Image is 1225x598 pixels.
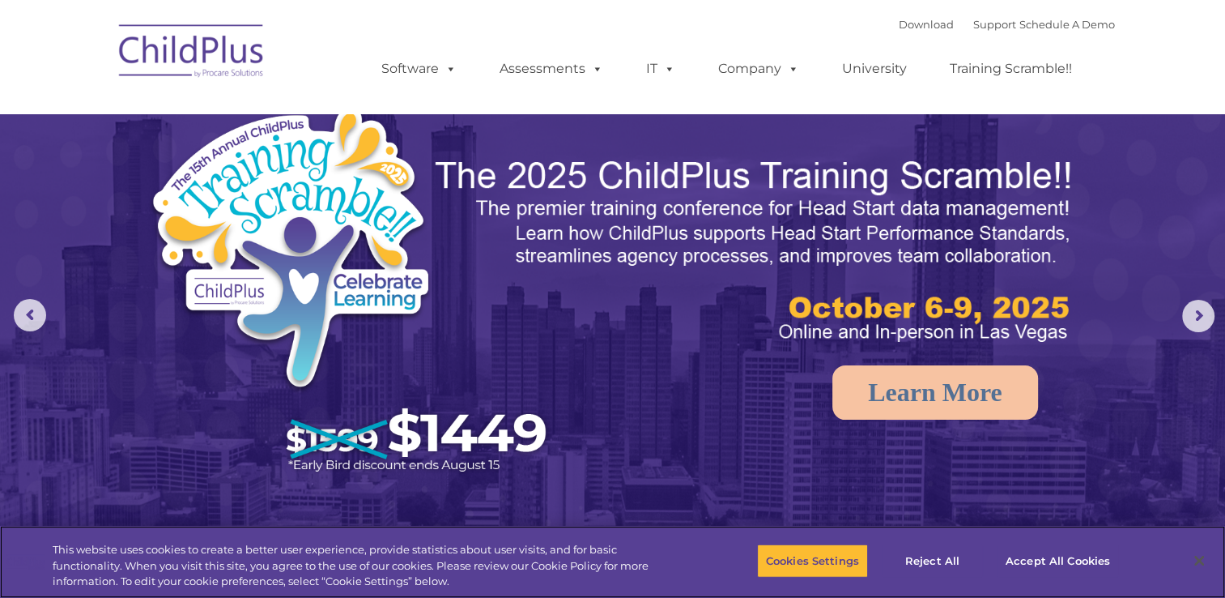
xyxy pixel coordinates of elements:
[899,18,954,31] a: Download
[1181,543,1217,579] button: Close
[826,53,923,85] a: University
[882,544,983,578] button: Reject All
[997,544,1119,578] button: Accept All Cookies
[365,53,473,85] a: Software
[702,53,815,85] a: Company
[225,107,274,119] span: Last name
[225,173,294,186] span: Phone number
[934,53,1088,85] a: Training Scramble!!
[53,542,674,590] div: This website uses cookies to create a better user experience, provide statistics about user visit...
[973,18,1016,31] a: Support
[483,53,619,85] a: Assessments
[111,13,273,94] img: ChildPlus by Procare Solutions
[630,53,691,85] a: IT
[832,365,1038,420] a: Learn More
[757,544,868,578] button: Cookies Settings
[899,18,1115,31] font: |
[1019,18,1115,31] a: Schedule A Demo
